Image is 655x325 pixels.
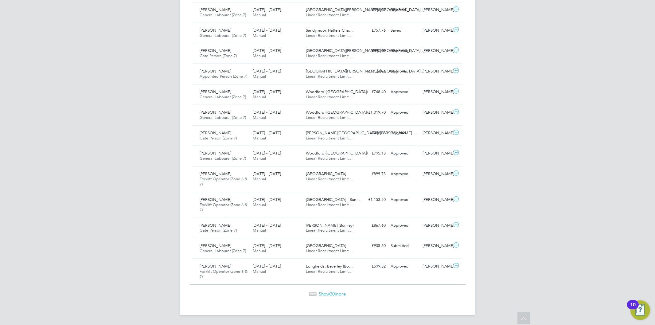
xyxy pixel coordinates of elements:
[253,48,281,53] span: [DATE] - [DATE]
[200,48,232,53] span: [PERSON_NAME]
[253,264,281,269] span: [DATE] - [DATE]
[306,48,424,53] span: [GEOGRAPHIC_DATA][PERSON_NAME], [GEOGRAPHIC_DATA]…
[306,171,346,176] span: [GEOGRAPHIC_DATA]
[200,74,248,79] span: Appointed Person (Zone 7)
[200,33,246,38] span: General Labourer (Zone 7)
[200,89,232,94] span: [PERSON_NAME]
[200,228,237,233] span: Gate Person (Zone 7)
[306,156,353,161] span: Linear Recruitment Limit…
[388,195,420,205] div: Approved
[420,169,452,179] div: [PERSON_NAME]
[253,74,266,79] span: Manual
[319,291,346,297] span: Show more
[200,28,232,33] span: [PERSON_NAME]
[357,5,388,15] div: £598.72
[306,7,424,12] span: [GEOGRAPHIC_DATA][PERSON_NAME], [GEOGRAPHIC_DATA]…
[306,33,353,38] span: Linear Recruitment Limit…
[200,69,232,74] span: [PERSON_NAME]
[306,248,353,253] span: Linear Recruitment Limit…
[388,261,420,272] div: Approved
[306,130,416,135] span: [PERSON_NAME][GEOGRAPHIC_DATA], [PERSON_NAME]…
[253,12,266,18] span: Manual
[253,228,266,233] span: Manual
[420,46,452,56] div: [PERSON_NAME]
[253,130,281,135] span: [DATE] - [DATE]
[200,12,246,18] span: General Labourer (Zone 7)
[630,300,650,320] button: Open Resource Center, 10 new notifications
[200,110,232,115] span: [PERSON_NAME]
[388,46,420,56] div: Approved
[306,53,353,58] span: Linear Recruitment Limit…
[253,89,281,94] span: [DATE] - [DATE]
[253,69,281,74] span: [DATE] - [DATE]
[306,74,353,79] span: Linear Recruitment Limit…
[200,248,246,253] span: General Labourer (Zone 7)
[253,248,266,253] span: Manual
[200,264,232,269] span: [PERSON_NAME]
[357,241,388,251] div: £935.50
[253,176,266,182] span: Manual
[306,135,353,141] span: Linear Recruitment Limit…
[357,87,388,97] div: £748.40
[420,221,452,231] div: [PERSON_NAME]
[253,7,281,12] span: [DATE] - [DATE]
[357,195,388,205] div: £1,153.50
[306,110,368,115] span: Woodford ([GEOGRAPHIC_DATA])
[357,169,388,179] div: £899.73
[388,128,420,138] div: Rejected
[420,108,452,118] div: [PERSON_NAME]
[357,46,388,56] div: £890.11
[357,221,388,231] div: £867.60
[306,28,353,33] span: Sandymoor, Hatters Cha…
[420,5,452,15] div: [PERSON_NAME]
[253,197,281,202] span: [DATE] - [DATE]
[253,53,266,58] span: Manual
[200,202,248,213] span: Forklift Operator (Zone 6 & 7)
[200,94,246,100] span: General Labourer (Zone 7)
[420,25,452,36] div: [PERSON_NAME]
[388,87,420,97] div: Approved
[330,291,335,297] span: 30
[200,130,232,135] span: [PERSON_NAME]
[357,128,388,138] div: £998.66
[253,115,266,120] span: Manual
[253,243,281,248] span: [DATE] - [DATE]
[357,148,388,159] div: £795.18
[306,223,353,228] span: [PERSON_NAME] (Burnley)
[388,66,420,76] div: Approved
[357,25,388,36] div: £757.76
[253,156,266,161] span: Manual
[388,25,420,36] div: Saved
[200,53,237,58] span: Gate Person (Zone 7)
[420,261,452,272] div: [PERSON_NAME]
[200,197,232,202] span: [PERSON_NAME]
[420,128,452,138] div: [PERSON_NAME]
[357,66,388,76] div: £1,124.76
[253,28,281,33] span: [DATE] - [DATE]
[253,135,266,141] span: Manual
[388,5,420,15] div: Rejected
[200,269,248,279] span: Forklift Operator (Zone 6 & 7)
[200,156,246,161] span: General Labourer (Zone 7)
[200,135,237,141] span: Gate Person (Zone 7)
[306,69,424,74] span: [GEOGRAPHIC_DATA][PERSON_NAME], [GEOGRAPHIC_DATA]…
[420,241,452,251] div: [PERSON_NAME]
[306,89,368,94] span: Woodford ([GEOGRAPHIC_DATA])
[200,7,232,12] span: [PERSON_NAME]
[200,115,246,120] span: General Labourer (Zone 7)
[306,197,360,202] span: [GEOGRAPHIC_DATA] - Sun…
[420,195,452,205] div: [PERSON_NAME]
[420,148,452,159] div: [PERSON_NAME]
[388,108,420,118] div: Approved
[388,169,420,179] div: Approved
[200,223,232,228] span: [PERSON_NAME]
[200,171,232,176] span: [PERSON_NAME]
[253,33,266,38] span: Manual
[253,151,281,156] span: [DATE] - [DATE]
[630,305,636,313] div: 10
[253,202,266,207] span: Manual
[253,269,266,274] span: Manual
[306,176,353,182] span: Linear Recruitment Limit…
[420,66,452,76] div: [PERSON_NAME]
[253,94,266,100] span: Manual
